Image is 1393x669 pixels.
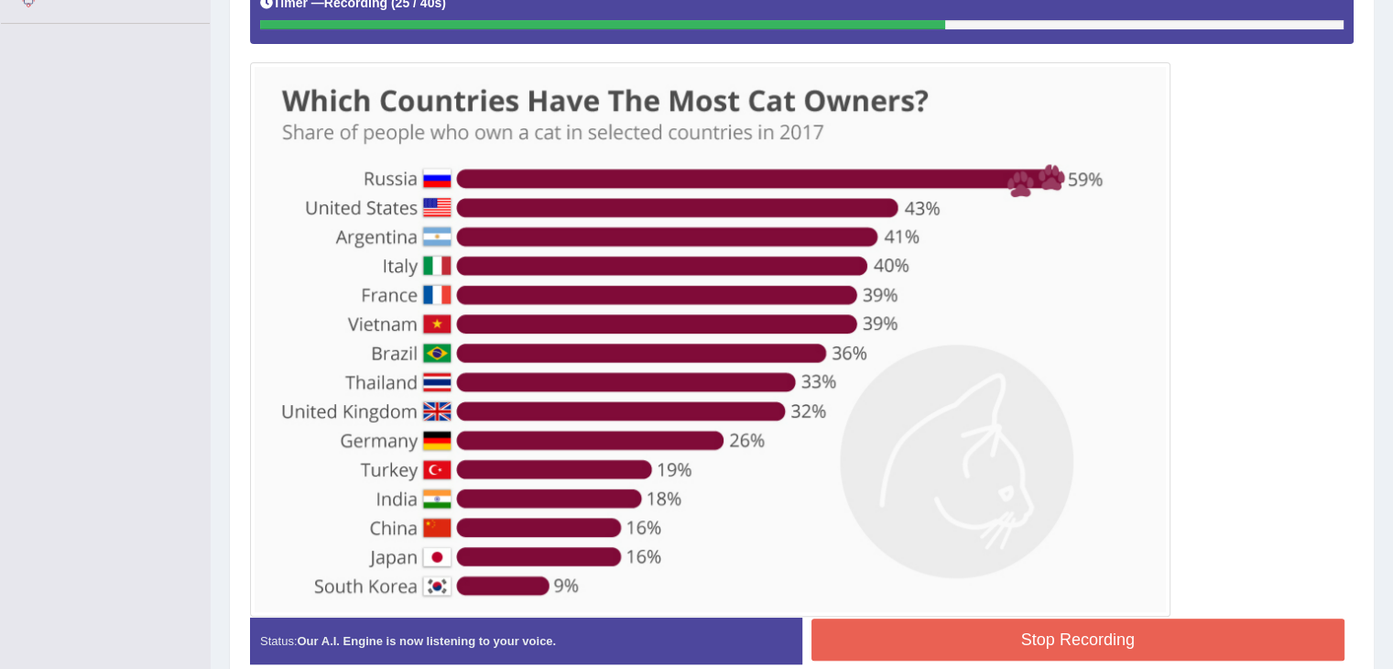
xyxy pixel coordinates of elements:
button: Stop Recording [811,619,1345,661]
strong: Our A.I. Engine is now listening to your voice. [297,634,556,648]
div: Status: [250,618,802,664]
